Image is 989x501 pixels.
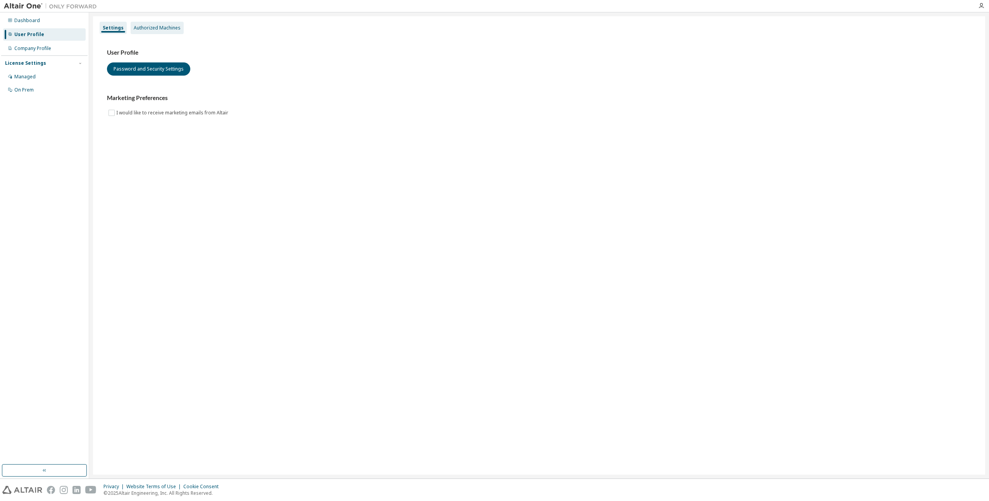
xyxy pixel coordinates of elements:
[103,490,223,496] p: © 2025 Altair Engineering, Inc. All Rights Reserved.
[134,25,181,31] div: Authorized Machines
[14,17,40,24] div: Dashboard
[4,2,101,10] img: Altair One
[103,25,124,31] div: Settings
[14,45,51,52] div: Company Profile
[60,486,68,494] img: instagram.svg
[107,94,971,102] h3: Marketing Preferences
[14,31,44,38] div: User Profile
[2,486,42,494] img: altair_logo.svg
[107,62,190,76] button: Password and Security Settings
[85,486,96,494] img: youtube.svg
[103,484,126,490] div: Privacy
[5,60,46,66] div: License Settings
[183,484,223,490] div: Cookie Consent
[116,108,230,117] label: I would like to receive marketing emails from Altair
[47,486,55,494] img: facebook.svg
[126,484,183,490] div: Website Terms of Use
[14,87,34,93] div: On Prem
[107,49,971,57] h3: User Profile
[14,74,36,80] div: Managed
[72,486,81,494] img: linkedin.svg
